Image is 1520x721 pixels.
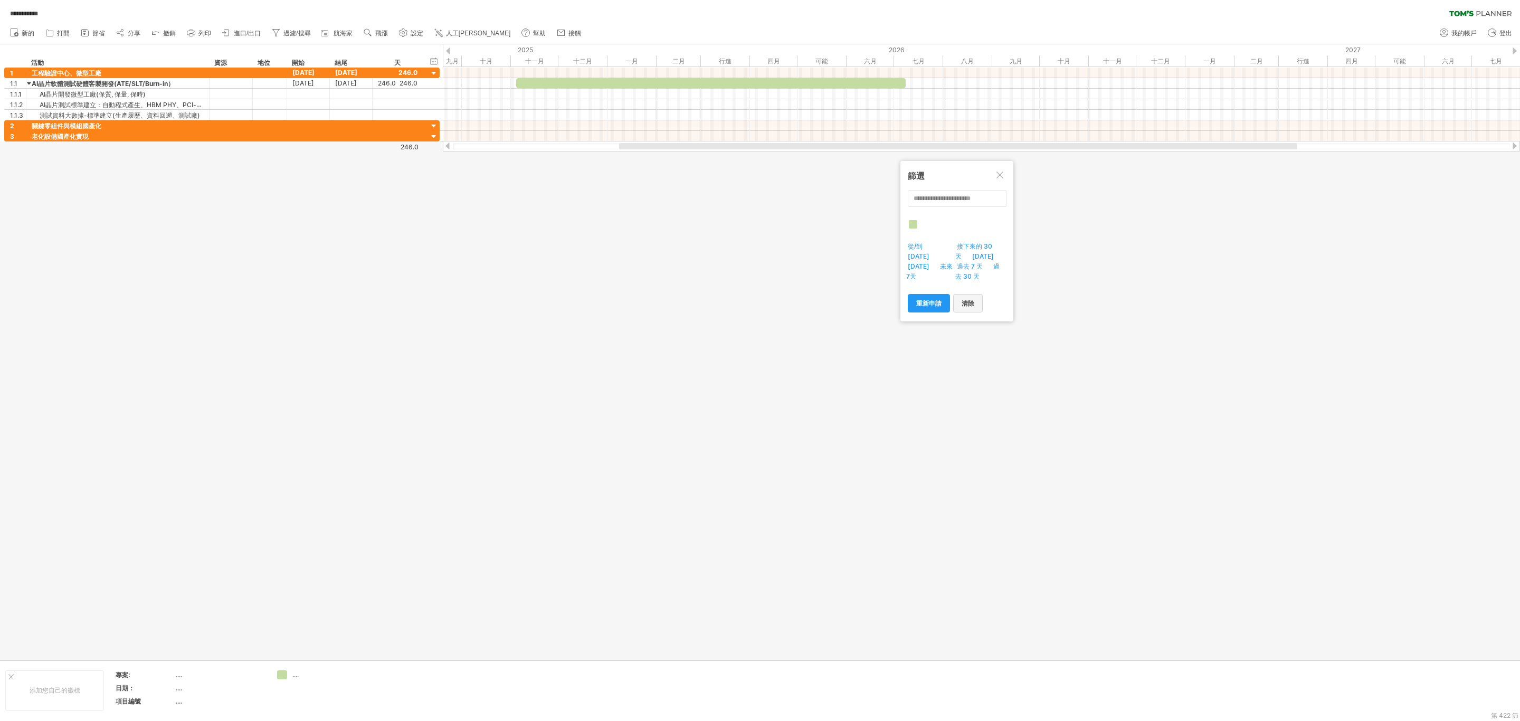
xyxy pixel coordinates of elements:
div: 2026年8月 [943,55,992,67]
div: 2026年7月 [894,55,943,67]
font: [DATE] [972,252,994,260]
font: AI晶片軟體測試硬體客製開發(ATE/SLT/Burn-in） [32,80,174,88]
div: 2026年4月 [750,55,797,67]
font: AI晶片測試標準建立：自動程式產生、HBM PHY、PCI-e、DFT Scan、Burn-in、SLT [40,100,283,109]
font: 我的帳戶 [1451,30,1477,37]
font: 十月 [480,57,492,65]
font: 可能 [815,57,828,65]
font: 1.1.2 [10,101,23,109]
font: .... [292,671,299,679]
font: 節省 [92,30,105,37]
font: [DATE] [335,79,357,87]
font: 四月 [767,57,780,65]
font: 十一月 [525,57,544,65]
font: 六月 [864,57,877,65]
font: 2 [10,122,14,130]
font: 1.1 [10,80,17,88]
a: 設定 [396,26,426,40]
font: 幫助 [533,30,546,37]
div: 2026年1月 [607,55,657,67]
a: 清除 [953,294,983,312]
font: [DATE] [292,69,315,77]
font: 資源 [214,59,227,67]
font: [DATE] [908,252,929,260]
div: 2026年5月 [797,55,847,67]
a: 重新申請 [908,294,950,312]
a: 我的帳戶 [1437,26,1480,40]
font: 項目編號 [116,697,141,705]
div: 2027年3月 [1279,55,1328,67]
font: 四月 [1345,57,1358,65]
div: 2026年10月 [1040,55,1089,67]
font: 2027 [1345,46,1361,54]
font: [DATE] [292,79,314,87]
div: 2027年2月 [1234,55,1279,67]
div: 2027年5月 [1375,55,1424,67]
font: 接下來的 30 天 [955,242,992,260]
a: 撤銷 [149,26,179,40]
div: 2025年12月 [558,55,607,67]
font: 1 [10,69,13,77]
font: AI晶片開發微型工廠(保質, 保量, 保時) [40,90,146,98]
a: 飛漲 [361,26,391,40]
div: 2027年6月 [1424,55,1472,67]
font: 撤銷 [163,30,176,37]
font: 篩選 [908,170,925,181]
font: 關鍵零組件與模組國產化 [32,122,101,130]
font: 老化設備國產化實現 [32,132,89,140]
div: 2026年3月 [701,55,750,67]
a: 進口/出口 [220,26,264,40]
font: .... [176,671,182,679]
div: 2027年4月 [1328,55,1375,67]
font: 1.1.1 [10,90,22,98]
font: 一月 [625,57,638,65]
font: 一月 [1203,57,1216,65]
font: 二月 [672,57,685,65]
font: 過去 7 天 [957,262,983,270]
font: 接觸 [568,30,581,37]
font: 行進 [1297,57,1309,65]
font: 可能 [1393,57,1406,65]
font: 結尾 [335,59,347,67]
font: 重新申請 [916,299,942,307]
font: 第 422 節 [1491,711,1518,719]
div: 2026年2月 [657,55,701,67]
font: 飛漲 [375,30,388,37]
a: 航海家 [319,26,356,40]
font: 天 [394,59,401,67]
a: 節省 [78,26,108,40]
font: 列印 [198,30,211,37]
font: 新的 [22,30,34,37]
font: 九月 [446,57,459,65]
font: 2025 [518,46,533,54]
font: 添加您自己的徽標 [30,686,80,694]
a: 打開 [43,26,73,40]
font: 八月 [961,57,974,65]
font: [DATE] [335,69,357,77]
a: 分享 [113,26,144,40]
font: 測試資料大數據-標準建立(生產履歷、資料回遡、測試廠) [40,111,200,119]
a: 幫助 [519,26,549,40]
font: 進口/出口 [234,30,261,37]
font: 過濾/搜尋 [283,30,310,37]
font: 分享 [128,30,140,37]
a: 人工[PERSON_NAME] [432,26,514,40]
font: 從/到 [908,242,923,250]
a: 登出 [1485,26,1515,40]
a: 接觸 [554,26,584,40]
a: 過濾/搜尋 [269,26,313,40]
font: 活動 [31,59,44,67]
font: [DATE] [908,262,929,270]
font: 清除 [962,299,974,307]
div: 2026年12月 [1136,55,1185,67]
div: 2027年1月 [1185,55,1234,67]
a: 列印 [184,26,214,40]
font: 登出 [1499,30,1512,37]
font: 行進 [719,57,731,65]
div: 2026年6月 [847,55,894,67]
a: 新的 [7,26,37,40]
font: 九月 [1010,57,1022,65]
font: 246.0 [378,79,396,87]
font: 打開 [57,30,70,37]
font: 十月 [1058,57,1070,65]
